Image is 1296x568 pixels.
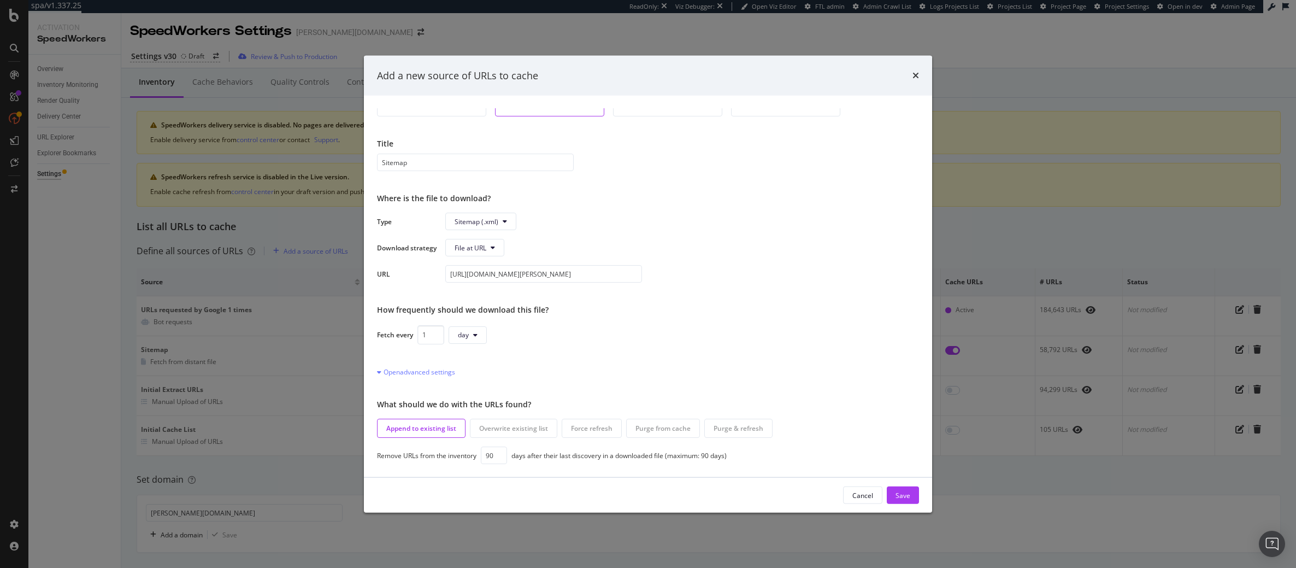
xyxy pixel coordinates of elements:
[364,55,932,513] div: modal
[455,243,486,252] span: File at URL
[377,269,437,278] div: URL
[377,193,919,204] div: Where is the file to download?
[455,216,498,226] span: Sitemap (.xml)
[445,213,516,230] button: Sitemap (.xml)
[635,424,691,433] div: Purge from cache
[887,487,919,504] button: Save
[458,330,469,339] span: day
[377,399,531,410] div: What should we do with the URLs found?
[912,68,919,83] div: times
[377,367,455,377] div: Open advanced settings
[481,447,507,464] input: n
[377,68,538,83] div: Add a new source of URLs to cache
[377,243,437,252] div: Download strategy
[377,216,437,226] div: Type
[377,330,413,339] div: Fetch every
[449,326,487,343] button: day
[1259,531,1285,557] div: Open Intercom Messenger
[377,305,919,315] div: How frequently should we download this file?
[843,487,882,504] button: Cancel
[852,490,873,500] div: Cancel
[479,424,548,433] div: Overwrite existing list
[445,239,504,256] button: File at URL
[386,424,456,433] div: Append to existing list
[714,424,763,433] div: Purge & refresh
[377,451,476,460] div: Remove URLs from the inventory
[571,424,612,433] div: Force refresh
[377,138,919,149] div: Title
[511,451,727,460] div: days after their last discovery in a downloaded file (maximum: 90 days)
[896,490,910,500] div: Save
